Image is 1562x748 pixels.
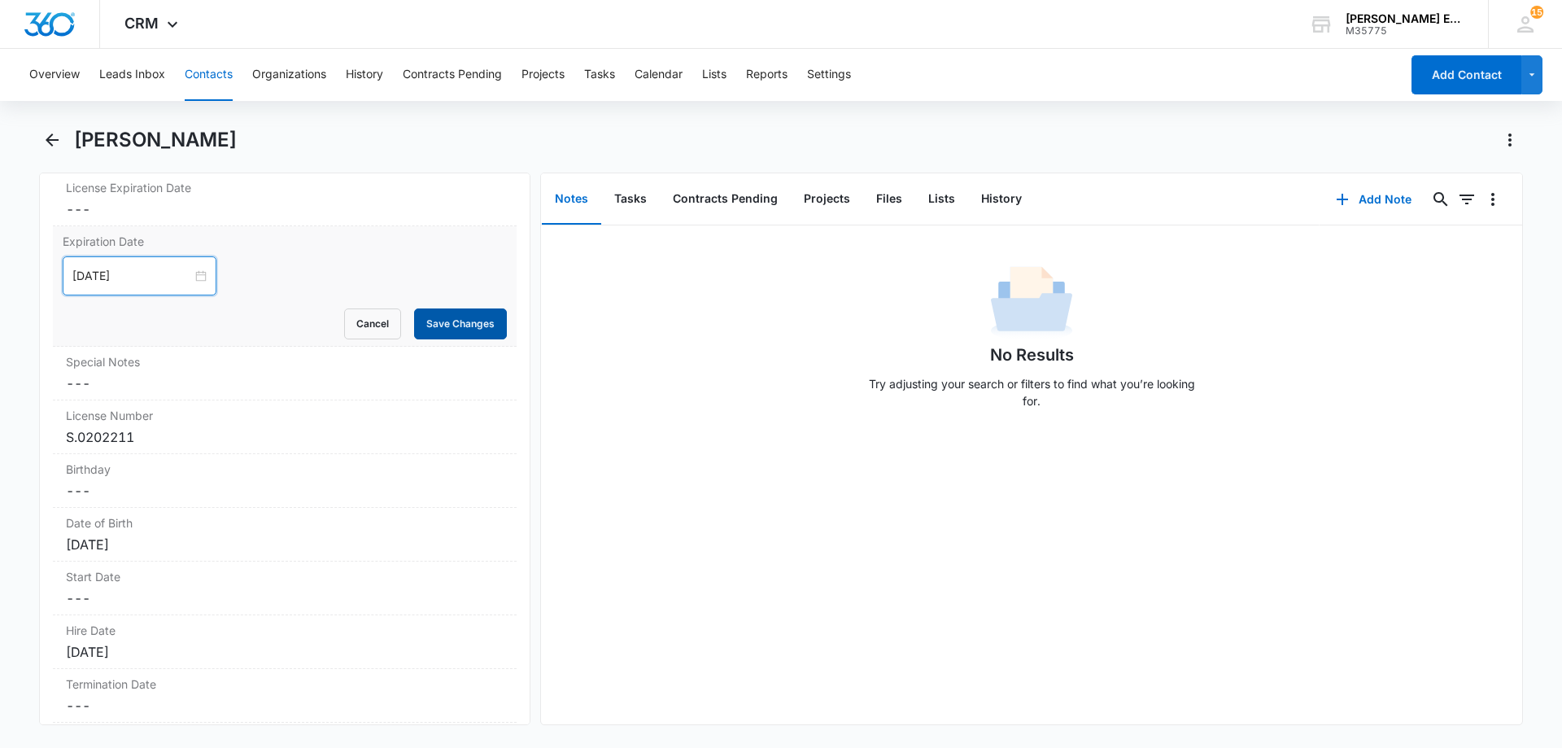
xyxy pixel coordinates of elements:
[53,347,517,400] div: Special Notes---
[861,375,1202,409] p: Try adjusting your search or filters to find what you’re looking for.
[39,127,64,153] button: Back
[1480,186,1506,212] button: Overflow Menu
[66,568,504,585] label: Start Date
[66,622,504,639] label: Hire Date
[53,508,517,562] div: Date of Birth[DATE]
[968,174,1035,225] button: History
[53,173,517,226] div: License Expiration Date---
[124,15,159,32] span: CRM
[53,400,517,454] div: License NumberS.0202211
[66,374,504,393] dd: ---
[807,49,851,101] button: Settings
[660,174,791,225] button: Contracts Pending
[991,261,1072,343] img: No Data
[542,174,601,225] button: Notes
[185,49,233,101] button: Contacts
[1346,25,1464,37] div: account id
[66,353,504,370] label: Special Notes
[66,199,504,219] dd: ---
[521,49,565,101] button: Projects
[863,174,915,225] button: Files
[66,535,504,554] div: [DATE]
[74,128,237,152] h1: [PERSON_NAME]
[990,343,1074,367] h1: No Results
[1346,12,1464,25] div: account name
[915,174,968,225] button: Lists
[63,233,507,250] label: Expiration Date
[66,427,504,447] div: S.0202211
[66,588,504,608] dd: ---
[99,49,165,101] button: Leads Inbox
[403,49,502,101] button: Contracts Pending
[1320,180,1428,219] button: Add Note
[414,308,507,339] button: Save Changes
[66,696,504,715] dd: ---
[66,481,504,501] dd: ---
[346,49,383,101] button: History
[584,49,615,101] button: Tasks
[791,174,863,225] button: Projects
[1530,6,1543,19] div: notifications count
[1454,186,1480,212] button: Filters
[344,308,401,339] button: Cancel
[66,514,504,531] label: Date of Birth
[53,669,517,723] div: Termination Date---
[66,642,504,662] div: [DATE]
[1530,6,1543,19] span: 15
[29,49,80,101] button: Overview
[635,49,683,101] button: Calendar
[53,562,517,615] div: Start Date---
[746,49,788,101] button: Reports
[1497,127,1523,153] button: Actions
[66,461,504,478] label: Birthday
[66,407,504,424] label: License Number
[1411,55,1521,94] button: Add Contact
[72,267,192,285] input: Aug 31, 2027
[53,454,517,508] div: Birthday---
[1428,186,1454,212] button: Search...
[601,174,660,225] button: Tasks
[66,676,504,693] label: Termination Date
[66,179,504,196] label: License Expiration Date
[702,49,726,101] button: Lists
[53,615,517,669] div: Hire Date[DATE]
[252,49,326,101] button: Organizations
